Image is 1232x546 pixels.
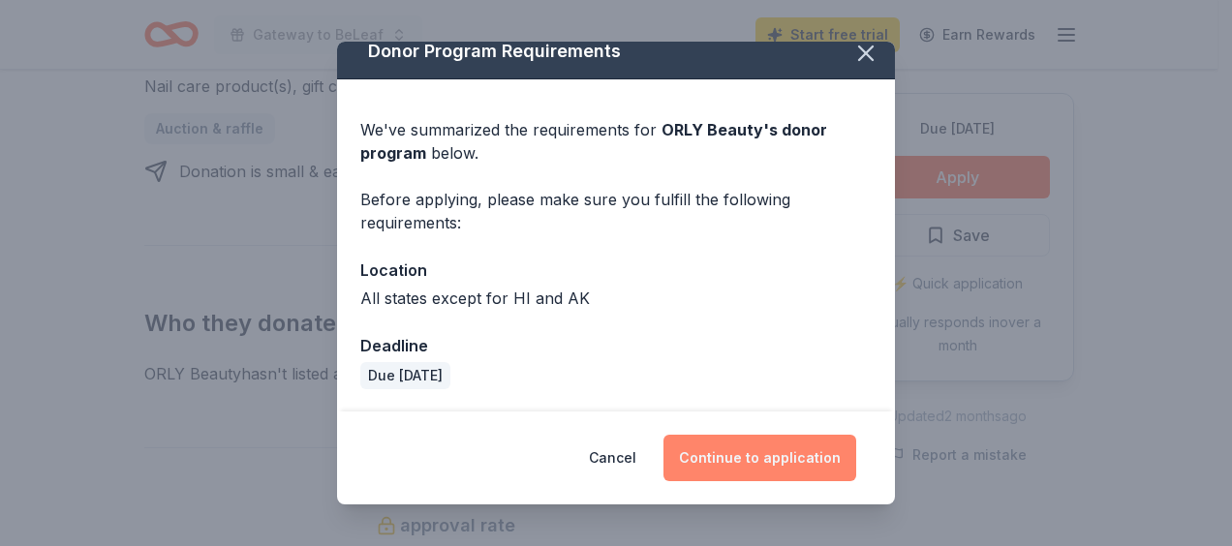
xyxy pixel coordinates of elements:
[360,118,872,165] div: We've summarized the requirements for below.
[589,435,636,481] button: Cancel
[337,24,895,79] div: Donor Program Requirements
[360,362,450,389] div: Due [DATE]
[360,287,872,310] div: All states except for HI and AK
[360,258,872,283] div: Location
[360,333,872,358] div: Deadline
[360,188,872,234] div: Before applying, please make sure you fulfill the following requirements:
[663,435,856,481] button: Continue to application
